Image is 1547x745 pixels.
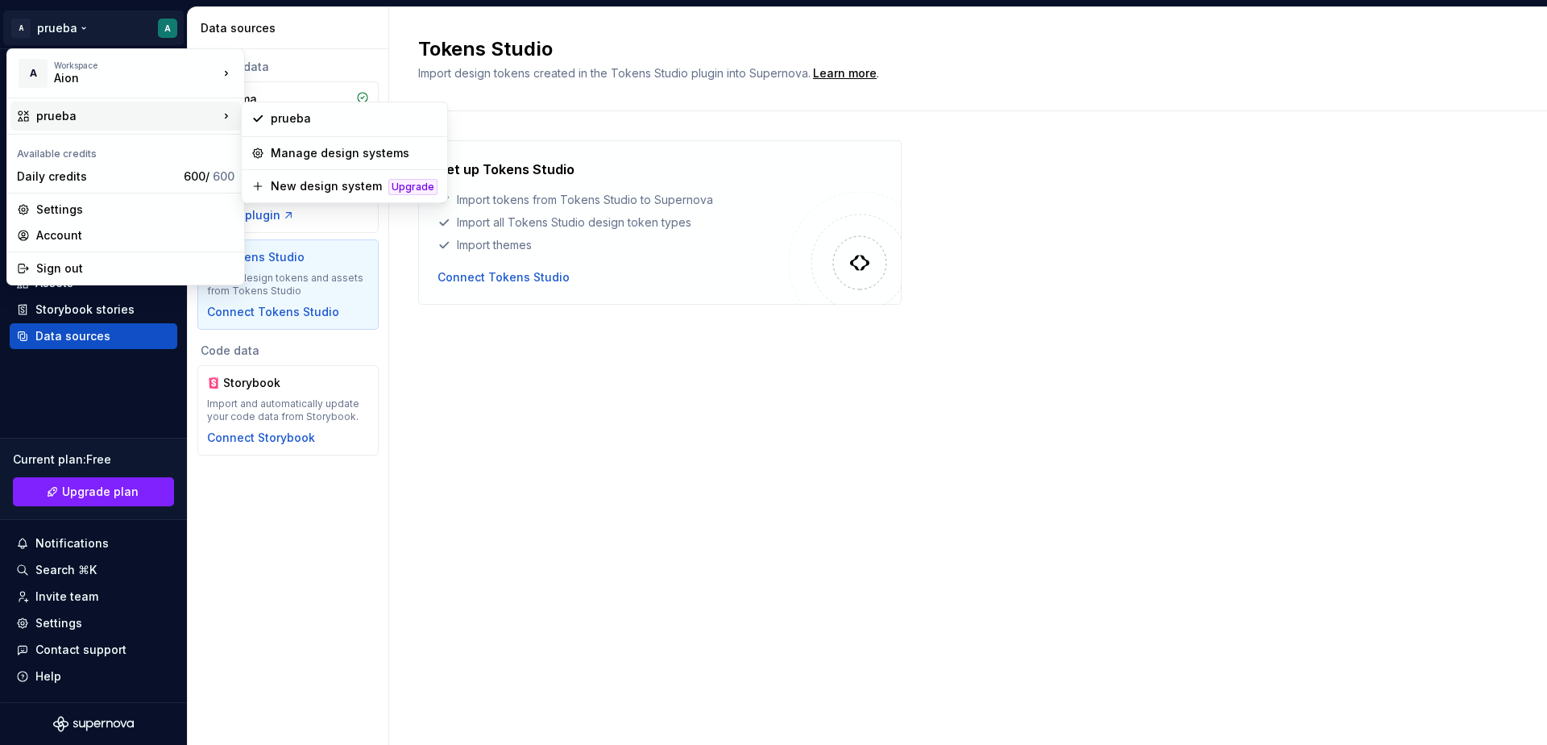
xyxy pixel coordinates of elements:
[17,169,177,185] div: Daily credits
[19,59,48,88] div: A
[36,108,218,124] div: prueba
[36,260,234,277] div: Sign out
[388,179,438,195] div: Upgrade
[271,110,438,127] div: prueba
[36,227,234,243] div: Account
[36,202,234,218] div: Settings
[54,70,191,86] div: Aion
[271,178,382,194] div: New design system
[271,145,438,161] div: Manage design systems
[213,169,234,183] span: 600
[54,60,218,70] div: Workspace
[10,138,241,164] div: Available credits
[184,169,234,183] span: 600 /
